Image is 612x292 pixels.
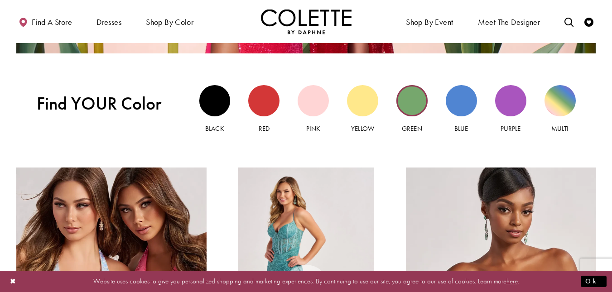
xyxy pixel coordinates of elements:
[144,9,196,34] span: Shop by color
[16,9,74,34] a: Find a store
[476,9,543,34] a: Meet the designer
[261,9,352,34] img: Colette by Daphne
[199,85,231,134] a: Black view Black
[261,9,352,34] a: Visit Home Page
[545,85,576,116] div: Multi view
[248,85,279,116] div: Red view
[65,275,547,287] p: Website uses cookies to give you personalized shopping and marketing experiences. By continuing t...
[495,85,526,116] div: Purple view
[404,9,455,34] span: Shop By Event
[259,124,270,133] span: Red
[402,124,422,133] span: Green
[545,85,576,134] a: Multi view Multi
[298,85,329,116] div: Pink view
[94,9,124,34] span: Dresses
[96,18,121,27] span: Dresses
[146,18,193,27] span: Shop by color
[446,85,477,116] div: Blue view
[495,85,526,134] a: Purple view Purple
[347,85,378,134] a: Yellow view Yellow
[582,9,596,34] a: Check Wishlist
[32,18,72,27] span: Find a store
[37,93,179,114] span: Find YOUR Color
[347,85,378,116] div: Yellow view
[298,85,329,134] a: Pink view Pink
[562,9,576,34] a: Toggle search
[454,124,468,133] span: Blue
[581,276,607,287] button: Submit Dialog
[551,124,569,133] span: Multi
[199,85,231,116] div: Black view
[351,124,374,133] span: Yellow
[478,18,540,27] span: Meet the designer
[406,18,453,27] span: Shop By Event
[205,124,224,133] span: Black
[396,85,428,134] a: Green view Green
[396,85,428,116] div: Green view
[446,85,477,134] a: Blue view Blue
[501,124,520,133] span: Purple
[306,124,320,133] span: Pink
[506,277,518,286] a: here
[248,85,279,134] a: Red view Red
[5,273,21,289] button: Close Dialog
